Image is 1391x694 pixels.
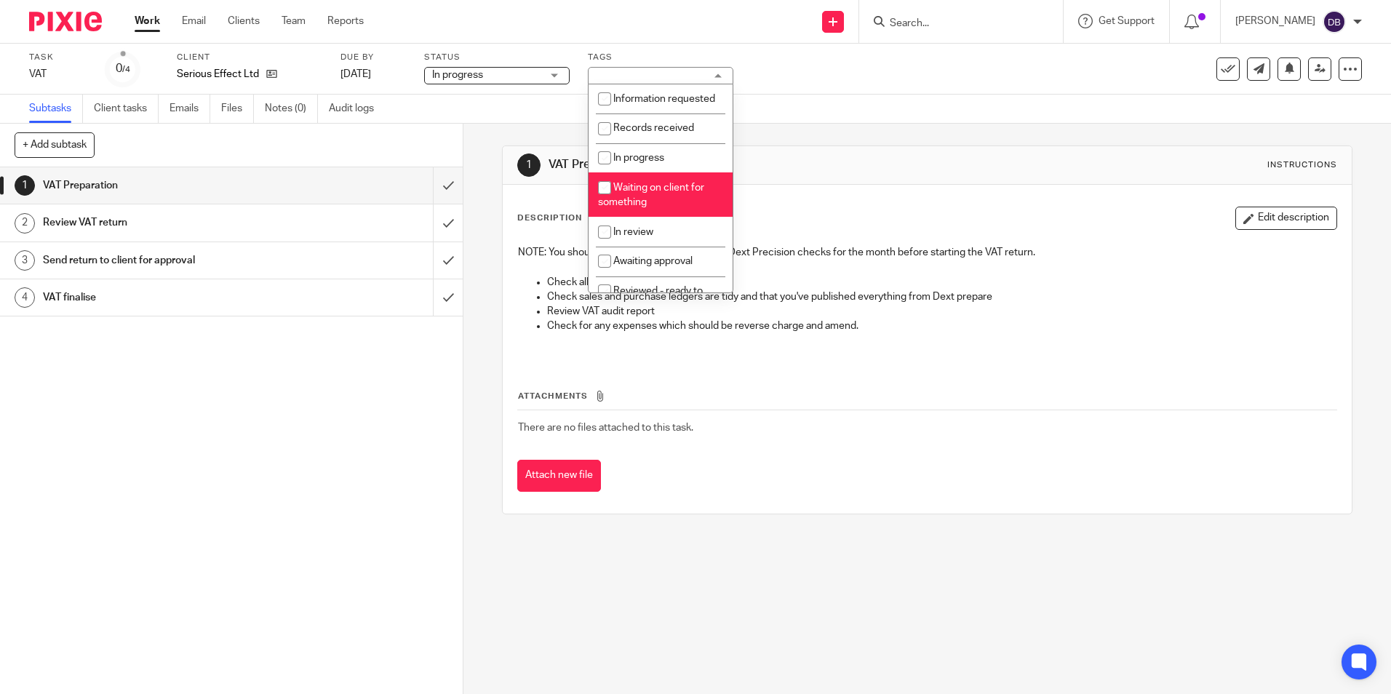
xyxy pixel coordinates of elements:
[1235,14,1315,28] p: [PERSON_NAME]
[15,175,35,196] div: 1
[547,319,1336,333] p: Check for any expenses which should be reverse charge and amend.
[94,95,159,123] a: Client tasks
[15,250,35,271] div: 3
[221,95,254,123] a: Files
[517,212,582,224] p: Description
[598,183,704,208] span: Waiting on client for something
[1267,159,1337,171] div: Instructions
[15,287,35,308] div: 4
[547,290,1336,304] p: Check sales and purchase ledgers are tidy and that you've published everything from Dext prepare
[282,14,306,28] a: Team
[122,65,130,73] small: /4
[265,95,318,123] a: Notes (0)
[15,213,35,234] div: 2
[29,12,102,31] img: Pixie
[43,175,293,196] h1: VAT Preparation
[518,392,588,400] span: Attachments
[432,70,483,80] span: In progress
[340,69,371,79] span: [DATE]
[613,227,653,237] span: In review
[517,153,541,177] div: 1
[327,14,364,28] a: Reports
[116,60,130,77] div: 0
[329,95,385,123] a: Audit logs
[1235,207,1337,230] button: Edit description
[29,67,87,81] div: VAT
[228,14,260,28] a: Clients
[170,95,210,123] a: Emails
[135,14,160,28] a: Work
[15,132,95,157] button: + Add subtask
[613,123,694,133] span: Records received
[888,17,1019,31] input: Search
[29,95,83,123] a: Subtasks
[588,52,733,63] label: Tags
[517,460,601,492] button: Attach new file
[177,67,259,81] p: Serious Effect Ltd
[43,250,293,271] h1: Send return to client for approval
[340,52,406,63] label: Due by
[547,304,1336,319] p: Review VAT audit report
[177,52,322,63] label: Client
[613,94,715,104] span: Information requested
[547,275,1336,290] p: Check all bank accounts are reconciled
[598,286,703,311] span: Reviewed - ready to send to client
[182,14,206,28] a: Email
[1099,16,1155,26] span: Get Support
[43,287,293,308] h1: VAT finalise
[518,245,1336,260] p: NOTE: You should have already completed the Dext Precision checks for the month before starting t...
[29,52,87,63] label: Task
[613,153,664,163] span: In progress
[549,157,958,172] h1: VAT Preparation
[424,52,570,63] label: Status
[613,256,693,266] span: Awaiting approval
[518,423,693,433] span: There are no files attached to this task.
[43,212,293,234] h1: Review VAT return
[1323,10,1346,33] img: svg%3E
